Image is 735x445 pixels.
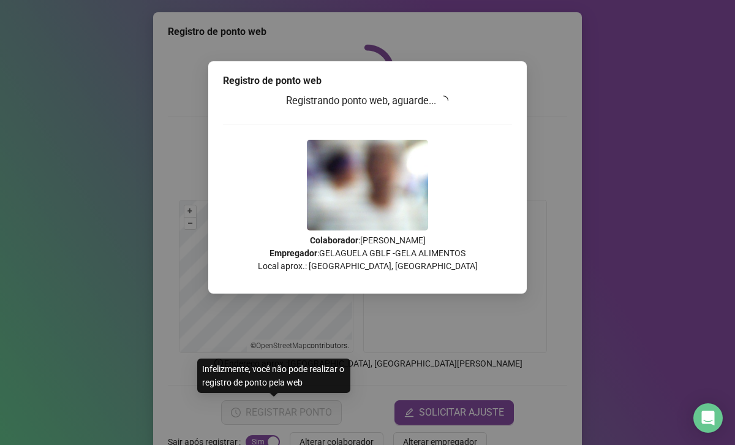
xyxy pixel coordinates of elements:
[223,93,512,109] h3: Registrando ponto web, aguarde...
[197,359,350,393] div: Infelizmente, você não pode realizar o registro de ponto pela web
[439,96,448,105] span: loading
[269,248,317,258] strong: Empregador
[693,403,723,433] div: Open Intercom Messenger
[223,74,512,88] div: Registro de ponto web
[223,234,512,273] p: : [PERSON_NAME] : GELAGUELA GBLF -GELA ALIMENTOS Local aprox.: [GEOGRAPHIC_DATA], [GEOGRAPHIC_DATA]
[307,140,428,230] img: 2Q==
[310,235,358,245] strong: Colaborador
